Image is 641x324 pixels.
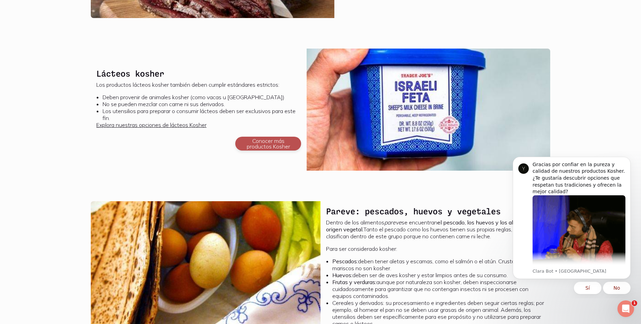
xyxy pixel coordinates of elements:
p: Para ser considerado kosher: [326,245,545,252]
button: Conocer más productos Kosher [235,137,301,151]
iframe: Intercom notifications mensaje [502,151,641,298]
b: el pescado, los huevos y los alimentos de origen vegetal. [326,219,542,233]
b: Pescados: [332,258,358,265]
a: Lácteos kosherLos productos lácteos kosher también deben cumplir estándares estrictos:Deben prove... [91,49,550,171]
li: deben tener aletas y escamas, como el salmón o el atún. Crustáceos y mariscos no son kosher. [332,258,545,272]
i: pareve [384,219,402,226]
b: Pareve: pescados, huevos y vegetales [326,206,501,216]
iframe: Intercom live chat [617,300,634,317]
a: Explora nuestras opciones de lácteos Kosher [96,121,207,128]
li: Deben provenir de animales kosher (como vacas u [GEOGRAPHIC_DATA]) [103,94,301,101]
span: 1 [632,300,637,306]
li: Los utensilios para preparar o consumir lácteos deben ser exclusivos para este fin. [103,108,301,121]
b: Huevos: [332,272,352,279]
li: No se pueden mezclar con carne ni sus derivados. [103,101,301,108]
b: Lácteos kosher [96,68,164,78]
li: deben ser de aves kosher y estar limpios antes de su consumo. [332,272,545,279]
p: Los productos lácteos kosher también deben cumplir estándares estrictos: [96,81,301,88]
p: Dentro de los alimentos se encuentran Tanto el pescado como los huevos tienen sus propias reglas,... [326,219,545,240]
b: Frutas y verduras: [332,279,376,285]
li: aunque por naturaleza son kosher, deben inspeccionarse cuidadosamente para garantizar que no cont... [332,279,545,299]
